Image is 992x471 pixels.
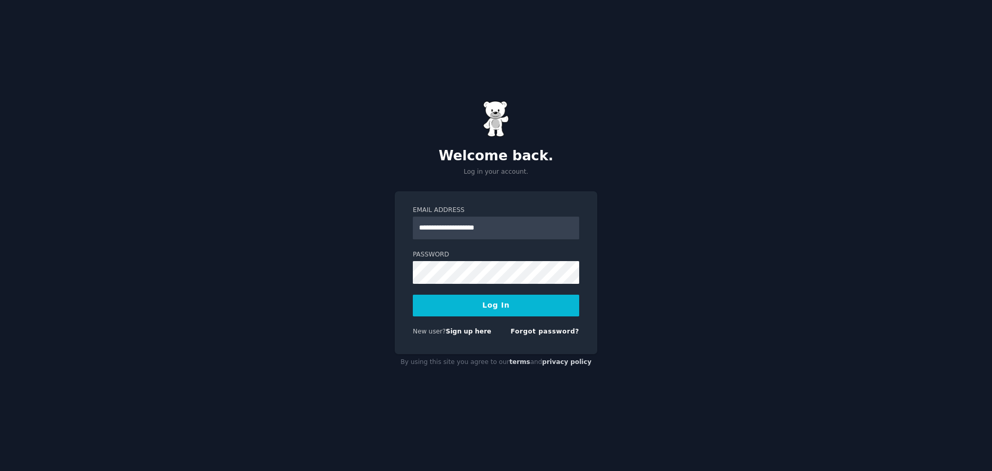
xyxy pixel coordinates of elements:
[483,101,509,137] img: Gummy Bear
[395,354,597,371] div: By using this site you agree to our and
[446,328,491,335] a: Sign up here
[413,328,446,335] span: New user?
[542,358,592,366] a: privacy policy
[413,206,579,215] label: Email Address
[509,358,530,366] a: terms
[395,168,597,177] p: Log in your account.
[510,328,579,335] a: Forgot password?
[413,250,579,260] label: Password
[395,148,597,164] h2: Welcome back.
[413,295,579,316] button: Log In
